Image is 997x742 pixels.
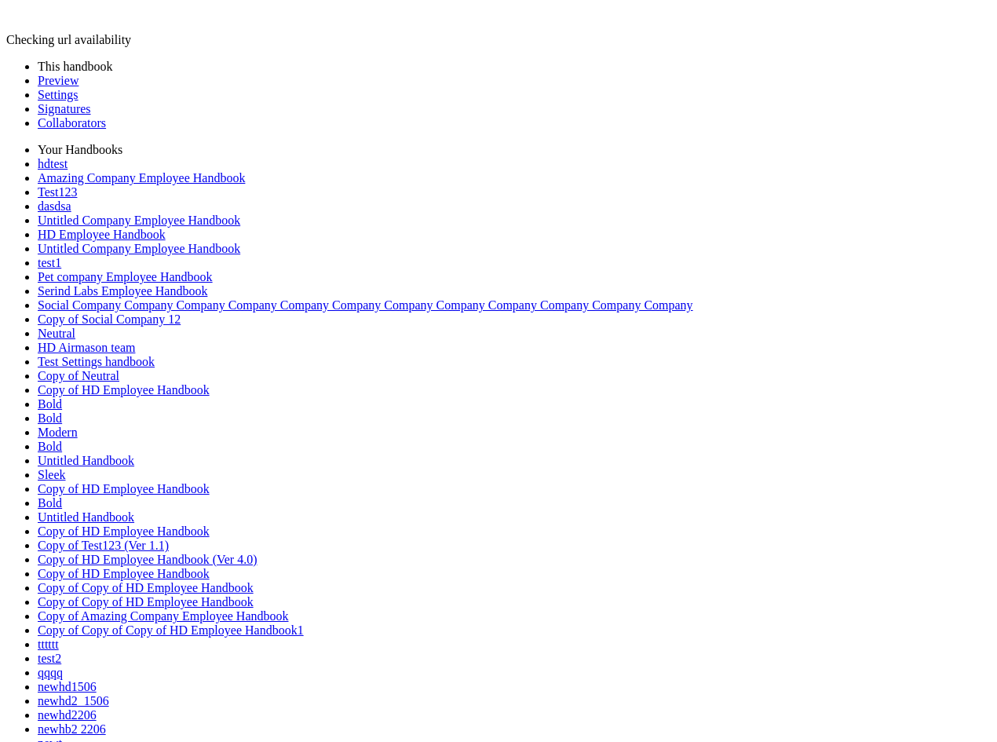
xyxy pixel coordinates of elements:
a: Bold [38,411,62,425]
a: newhd2206 [38,708,97,722]
a: Amazing Company Employee Handbook [38,171,245,185]
li: This handbook [38,60,991,74]
a: Bold [38,496,62,510]
a: tttttt [38,638,59,651]
a: Bold [38,440,62,453]
a: Preview [38,74,79,87]
a: Copy of Copy of Copy of HD Employee Handbook1 [38,623,304,637]
a: Copy of HD Employee Handbook [38,482,210,495]
a: test1 [38,256,61,269]
a: Sleek [38,468,66,481]
a: test2 [38,652,61,665]
a: Untitled Handbook [38,454,134,467]
a: Copy of HD Employee Handbook [38,567,210,580]
a: Copy of HD Employee Handbook [38,383,210,397]
a: HD Airmason team [38,341,135,354]
a: Copy of HD Employee Handbook [38,525,210,538]
a: Test123 [38,185,77,199]
span: Checking url availability [6,33,131,46]
a: Copy of Social Company 12 [38,313,181,326]
a: Copy of HD Employee Handbook (Ver 4.0) [38,553,257,566]
a: Untitled Company Employee Handbook [38,242,240,255]
a: Signatures [38,102,91,115]
a: Copy of Test123 (Ver 1.1) [38,539,169,552]
a: Untitled Handbook [38,510,134,524]
a: dasdsa [38,199,71,213]
a: Social Company Company Company Company Company Company Company Company Company Company Company Co... [38,298,693,312]
a: Modern [38,426,78,439]
a: Copy of Neutral [38,369,119,382]
a: Test Settings handbook [38,355,155,368]
a: Settings [38,88,79,101]
a: Copy of Copy of HD Employee Handbook [38,595,254,609]
a: Neutral [38,327,75,340]
a: Collaborators [38,116,106,130]
a: qqqq [38,666,63,679]
li: Your Handbooks [38,143,991,157]
a: hdtest [38,157,68,170]
a: Untitled Company Employee Handbook [38,214,240,227]
a: Serind Labs Employee Handbook [38,284,207,298]
a: Copy of Copy of HD Employee Handbook [38,581,254,594]
a: Copy of Amazing Company Employee Handbook [38,609,289,623]
a: HD Employee Handbook [38,228,166,241]
a: newhd1506 [38,680,97,693]
a: newhd2_1506 [38,694,109,707]
a: newhb2 2206 [38,722,106,736]
a: Bold [38,397,62,411]
a: Pet company Employee Handbook [38,270,213,283]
